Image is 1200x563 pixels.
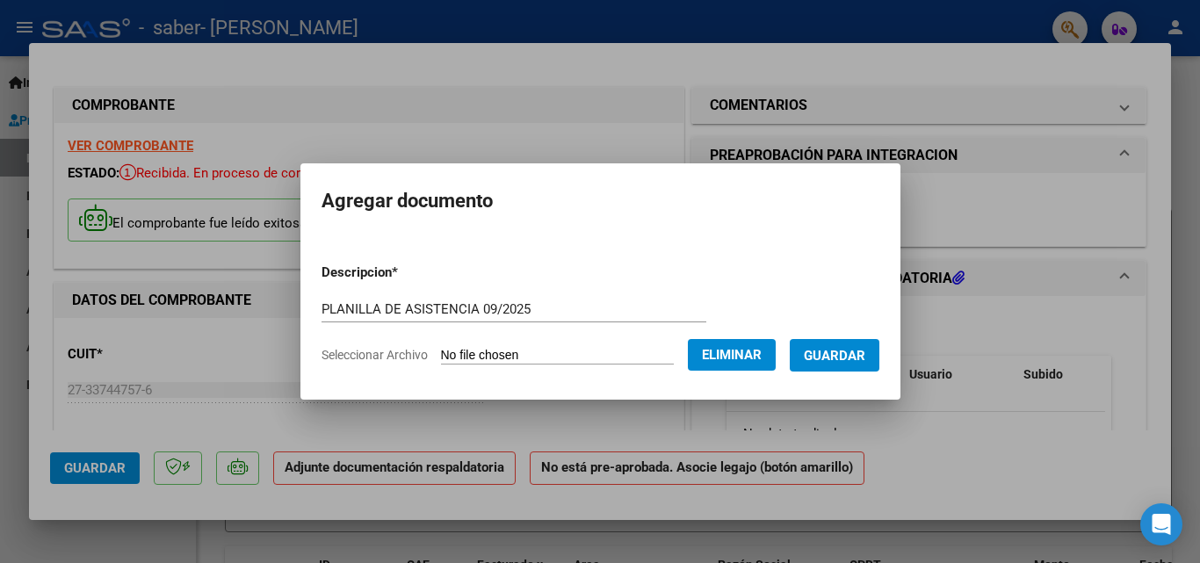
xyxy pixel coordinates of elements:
[322,348,428,362] span: Seleccionar Archivo
[702,347,762,363] span: Eliminar
[322,263,489,283] p: Descripcion
[1140,503,1182,545] div: Open Intercom Messenger
[322,184,879,218] h2: Agregar documento
[790,339,879,372] button: Guardar
[688,339,776,371] button: Eliminar
[804,348,865,364] span: Guardar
